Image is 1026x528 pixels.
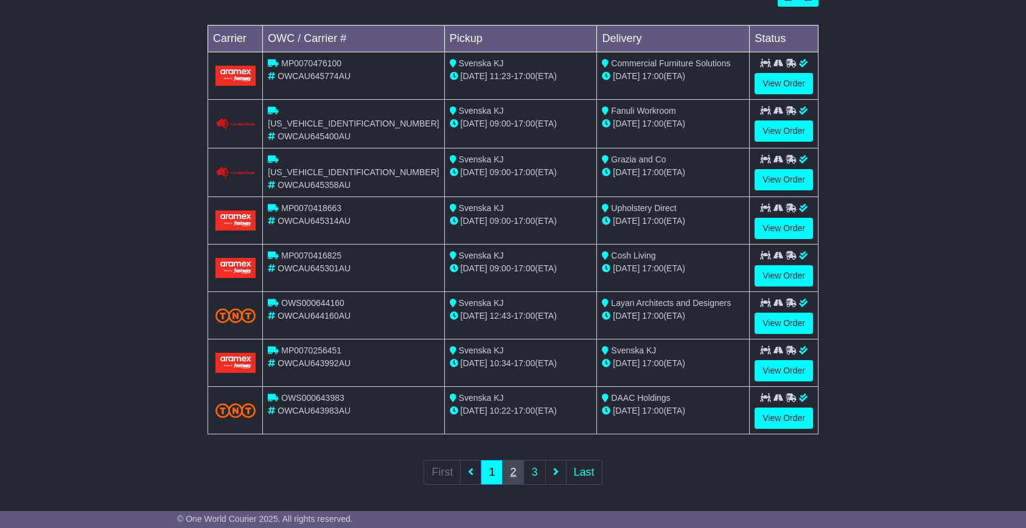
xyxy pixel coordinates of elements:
[613,71,640,81] span: [DATE]
[277,406,351,415] span: OWCAU643983AU
[755,218,813,239] a: View Order
[490,216,511,226] span: 09:00
[602,117,744,130] div: (ETA)
[755,169,813,190] a: View Order
[268,119,439,128] span: [US_VEHICLE_IDENTIFICATION_NUMBER]
[755,313,813,334] a: View Order
[490,311,511,321] span: 12:43
[450,262,592,275] div: - (ETA)
[215,66,256,86] img: Aramex.png
[215,403,256,418] img: TNT_Domestic.png
[613,358,640,368] span: [DATE]
[450,310,592,322] div: - (ETA)
[502,460,524,485] a: 2
[459,393,504,403] span: Svenska KJ
[177,514,353,524] span: © One World Courier 2025. All rights reserved.
[277,71,351,81] span: OWCAU645774AU
[450,166,592,179] div: - (ETA)
[514,311,535,321] span: 17:00
[277,358,351,368] span: OWCAU643992AU
[215,167,256,179] img: Couriers_Please.png
[597,26,750,52] td: Delivery
[514,71,535,81] span: 17:00
[642,167,663,177] span: 17:00
[490,406,511,415] span: 10:22
[613,119,640,128] span: [DATE]
[461,216,487,226] span: [DATE]
[481,460,503,485] a: 1
[750,26,818,52] td: Status
[755,360,813,381] a: View Order
[461,119,487,128] span: [DATE]
[281,393,344,403] span: OWS000643983
[602,215,744,228] div: (ETA)
[490,263,511,273] span: 09:00
[642,71,663,81] span: 17:00
[461,71,487,81] span: [DATE]
[461,311,487,321] span: [DATE]
[281,298,344,308] span: OWS000644160
[263,26,444,52] td: OWC / Carrier #
[490,358,511,368] span: 10:34
[642,311,663,321] span: 17:00
[215,308,256,323] img: TNT_Domestic.png
[602,405,744,417] div: (ETA)
[490,119,511,128] span: 09:00
[514,216,535,226] span: 17:00
[461,358,487,368] span: [DATE]
[281,251,341,260] span: MP0070416825
[461,167,487,177] span: [DATE]
[514,167,535,177] span: 17:00
[277,263,351,273] span: OWCAU645301AU
[277,216,351,226] span: OWCAU645314AU
[642,358,663,368] span: 17:00
[461,263,487,273] span: [DATE]
[450,405,592,417] div: - (ETA)
[450,215,592,228] div: - (ETA)
[459,203,504,213] span: Svenska KJ
[490,71,511,81] span: 11:23
[611,393,670,403] span: DAAC Holdings
[450,70,592,83] div: - (ETA)
[602,166,744,179] div: (ETA)
[461,406,487,415] span: [DATE]
[459,155,504,164] span: Svenska KJ
[602,310,744,322] div: (ETA)
[459,106,504,116] span: Svenska KJ
[602,262,744,275] div: (ETA)
[215,210,256,231] img: Aramex.png
[642,406,663,415] span: 17:00
[450,357,592,370] div: - (ETA)
[277,131,351,141] span: OWCAU645400AU
[450,117,592,130] div: - (ETA)
[642,216,663,226] span: 17:00
[642,263,663,273] span: 17:00
[459,58,504,68] span: Svenska KJ
[602,357,744,370] div: (ETA)
[444,26,597,52] td: Pickup
[514,263,535,273] span: 17:00
[215,118,256,131] img: Couriers_Please.png
[490,167,511,177] span: 09:00
[642,119,663,128] span: 17:00
[755,408,813,429] a: View Order
[208,26,263,52] td: Carrier
[613,167,640,177] span: [DATE]
[281,203,341,213] span: MP0070418663
[613,216,640,226] span: [DATE]
[215,258,256,278] img: Aramex.png
[613,311,640,321] span: [DATE]
[611,346,656,355] span: Svenska KJ
[277,180,351,190] span: OWCAU645358AU
[277,311,351,321] span: OWCAU644160AU
[611,58,730,68] span: Commercial Furniture Solutions
[459,346,504,355] span: Svenska KJ
[602,70,744,83] div: (ETA)
[613,406,640,415] span: [DATE]
[215,353,256,373] img: Aramex.png
[268,167,439,177] span: [US_VEHICLE_IDENTIFICATION_NUMBER]
[566,460,602,485] a: Last
[514,358,535,368] span: 17:00
[281,58,341,68] span: MP0070476100
[611,106,675,116] span: Fanuli Workroom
